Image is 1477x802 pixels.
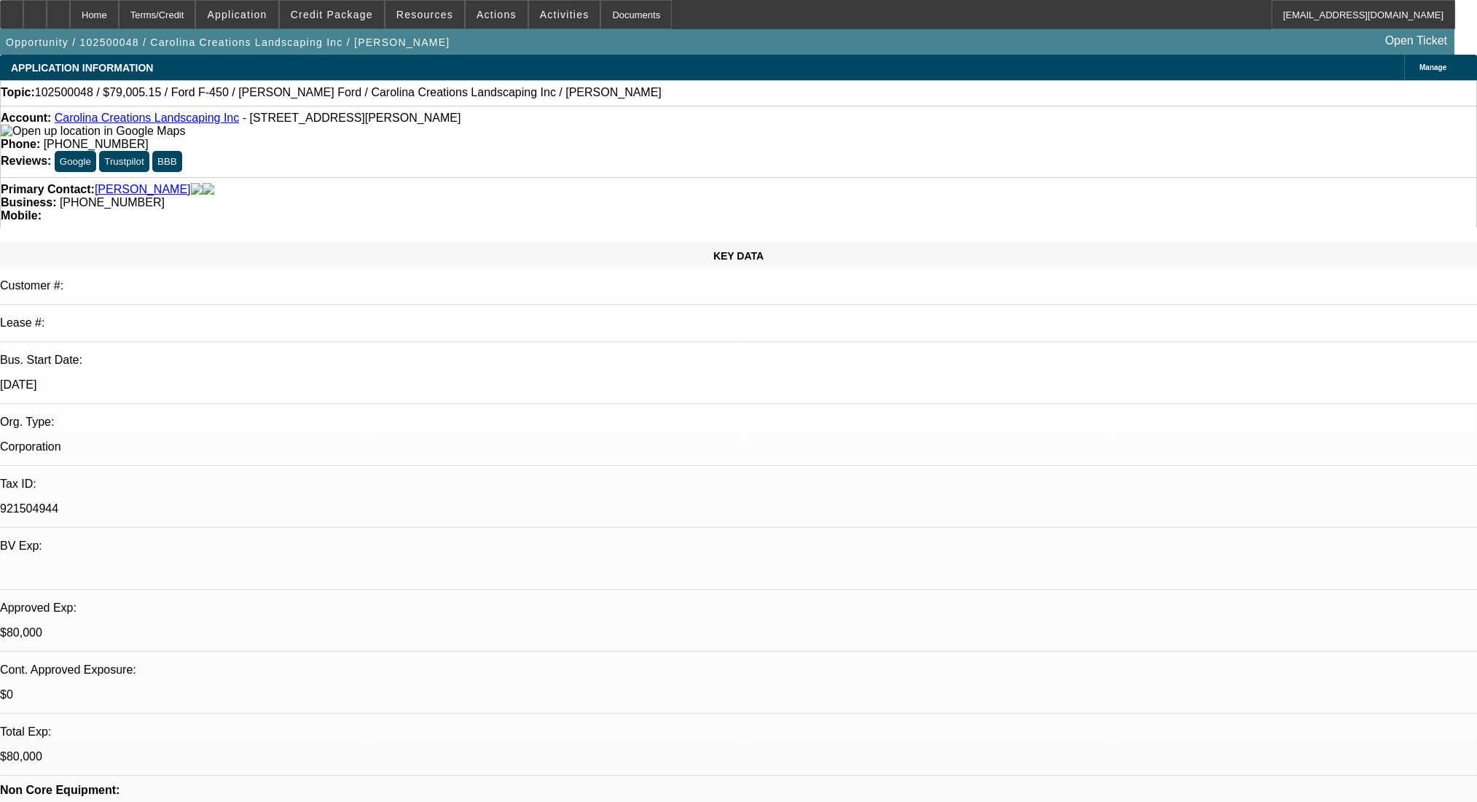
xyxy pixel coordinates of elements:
img: facebook-icon.png [191,183,203,196]
span: Application [207,9,267,20]
strong: Phone: [1,138,40,150]
button: BBB [152,151,182,172]
a: Carolina Creations Landscaping Inc [55,112,239,124]
button: Google [55,151,96,172]
strong: Business: [1,196,56,209]
span: Activities [540,9,589,20]
span: Resources [396,9,453,20]
strong: Topic: [1,86,35,99]
span: [PHONE_NUMBER] [44,138,149,150]
button: Actions [466,1,528,28]
button: Activities [529,1,600,28]
img: linkedin-icon.png [203,183,214,196]
img: Open up location in Google Maps [1,125,185,138]
strong: Mobile: [1,209,42,222]
a: [PERSON_NAME] [95,183,191,196]
button: Credit Package [280,1,384,28]
span: Opportunity / 102500048 / Carolina Creations Landscaping Inc / [PERSON_NAME] [6,36,450,48]
a: View Google Maps [1,125,185,137]
span: Credit Package [291,9,373,20]
span: APPLICATION INFORMATION [11,62,153,74]
span: [PHONE_NUMBER] [60,196,165,209]
span: KEY DATA [713,250,764,262]
span: 102500048 / $79,005.15 / Ford F-450 / [PERSON_NAME] Ford / Carolina Creations Landscaping Inc / [... [35,86,662,99]
button: Resources [385,1,464,28]
button: Trustpilot [99,151,149,172]
span: Actions [477,9,517,20]
span: - [STREET_ADDRESS][PERSON_NAME] [243,112,461,124]
strong: Primary Contact: [1,183,95,196]
strong: Account: [1,112,51,124]
strong: Reviews: [1,155,51,167]
button: Application [196,1,278,28]
a: Open Ticket [1379,28,1453,53]
span: Manage [1419,63,1446,71]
